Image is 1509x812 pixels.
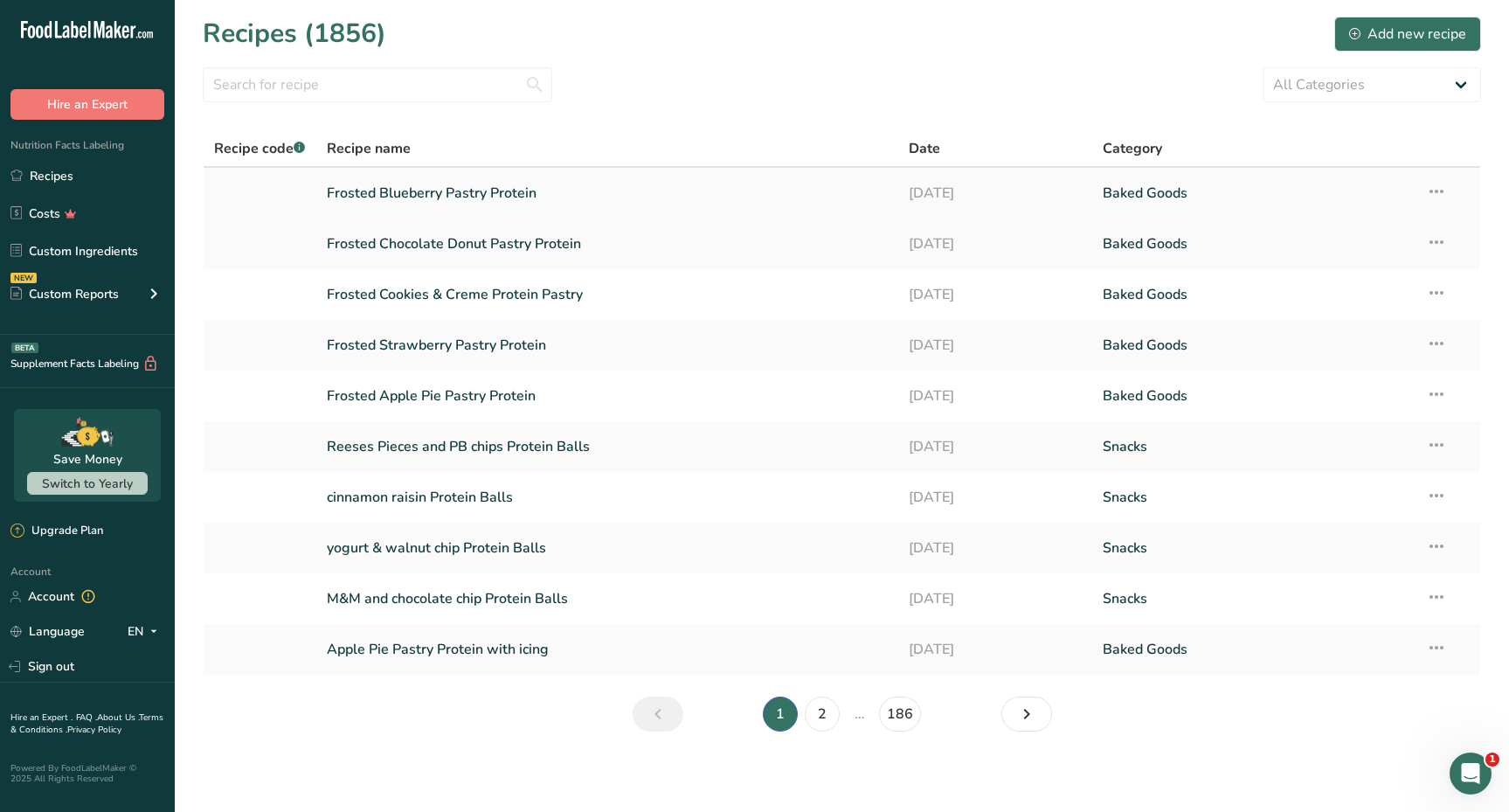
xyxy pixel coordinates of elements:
a: [DATE] [909,631,1082,668]
a: Baked Goods [1103,276,1405,313]
a: Next page [1001,697,1052,732]
span: Recipe name [327,138,411,159]
a: Apple Pie Pastry Protein with icing [327,631,888,668]
a: Baked Goods [1103,327,1405,364]
a: Baked Goods [1103,631,1405,668]
a: Baked Goods [1103,175,1405,212]
button: Switch to Yearly [27,472,148,495]
input: Search for recipe [203,67,552,102]
a: [DATE] [909,428,1082,465]
div: BETA [11,343,38,353]
a: [DATE] [909,175,1082,212]
a: [DATE] [909,580,1082,617]
div: NEW [10,273,37,283]
div: Upgrade Plan [10,523,103,540]
a: Snacks [1103,530,1405,566]
iframe: Intercom live chat [1450,753,1492,795]
a: M&M and chocolate chip Protein Balls [327,580,888,617]
a: Frosted Strawberry Pastry Protein [327,327,888,364]
a: cinnamon raisin Protein Balls [327,479,888,516]
a: About Us . [97,711,139,724]
a: yogurt & walnut chip Protein Balls [327,530,888,566]
a: Page 186. [879,697,921,732]
a: Snacks [1103,479,1405,516]
a: Privacy Policy [67,724,121,736]
a: Frosted Blueberry Pastry Protein [327,175,888,212]
a: Snacks [1103,428,1405,465]
a: [DATE] [909,378,1082,414]
a: Hire an Expert . [10,711,73,724]
a: Frosted Chocolate Donut Pastry Protein [327,226,888,262]
a: [DATE] [909,226,1082,262]
span: Switch to Yearly [42,475,133,492]
a: FAQ . [76,711,97,724]
div: Add new recipe [1349,24,1466,45]
a: [DATE] [909,530,1082,566]
div: Powered By FoodLabelMaker © 2025 All Rights Reserved [10,763,164,784]
a: [DATE] [909,327,1082,364]
a: Frosted Cookies & Creme Protein Pastry [327,276,888,313]
h1: Recipes (1856) [203,14,386,53]
span: Category [1103,138,1162,159]
div: Save Money [53,450,122,468]
a: Previous page [633,697,683,732]
div: EN [128,621,164,642]
div: Custom Reports [10,285,119,303]
a: Baked Goods [1103,378,1405,414]
a: [DATE] [909,276,1082,313]
a: Frosted Apple Pie Pastry Protein [327,378,888,414]
a: Page 2. [805,697,840,732]
a: [DATE] [909,479,1082,516]
button: Hire an Expert [10,89,164,120]
span: Recipe code [214,139,305,158]
span: 1 [1485,753,1499,767]
button: Add new recipe [1334,17,1481,52]
a: Terms & Conditions . [10,711,163,736]
span: Date [909,138,940,159]
a: Snacks [1103,580,1405,617]
a: Language [10,616,85,647]
a: Baked Goods [1103,226,1405,262]
a: Reeses Pieces and PB chips Protein Balls [327,428,888,465]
